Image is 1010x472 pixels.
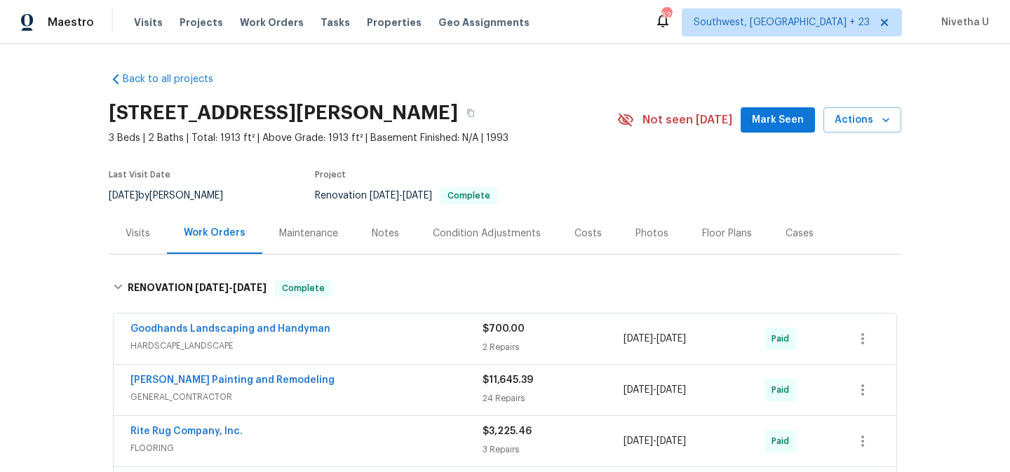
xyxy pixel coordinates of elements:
button: Mark Seen [741,107,815,133]
span: Complete [442,191,496,200]
span: Project [315,170,346,179]
span: Projects [180,15,223,29]
span: [DATE] [624,334,653,344]
span: Visits [134,15,163,29]
div: Costs [574,227,602,241]
button: Copy Address [458,100,483,126]
div: Maintenance [279,227,338,241]
span: [DATE] [403,191,432,201]
span: - [370,191,432,201]
span: 3 Beds | 2 Baths | Total: 1913 ft² | Above Grade: 1913 ft² | Basement Finished: N/A | 1993 [109,131,617,145]
span: [DATE] [233,283,267,292]
span: FLOORING [130,441,483,455]
span: [DATE] [195,283,229,292]
span: Southwest, [GEOGRAPHIC_DATA] + 23 [694,15,870,29]
span: Nivetha U [936,15,989,29]
a: Back to all projects [109,72,243,86]
span: [DATE] [656,385,686,395]
div: Work Orders [184,226,245,240]
span: [DATE] [656,334,686,344]
div: 24 Repairs [483,391,624,405]
h6: RENOVATION [128,280,267,297]
span: Maestro [48,15,94,29]
span: Work Orders [240,15,304,29]
span: - [624,434,686,448]
button: Actions [823,107,901,133]
div: by [PERSON_NAME] [109,187,240,204]
a: [PERSON_NAME] Painting and Remodeling [130,375,335,385]
span: [DATE] [656,436,686,446]
span: Actions [835,112,890,129]
a: Goodhands Landscaping and Handyman [130,324,330,334]
span: [DATE] [370,191,399,201]
div: Condition Adjustments [433,227,541,241]
span: Paid [772,332,795,346]
span: - [624,332,686,346]
div: Floor Plans [702,227,752,241]
span: $700.00 [483,324,525,334]
span: - [624,383,686,397]
span: [DATE] [624,436,653,446]
span: HARDSCAPE_LANDSCAPE [130,339,483,353]
span: Properties [367,15,422,29]
span: - [195,283,267,292]
div: 2 Repairs [483,340,624,354]
div: Cases [786,227,814,241]
span: Geo Assignments [438,15,530,29]
span: Complete [276,281,330,295]
div: Visits [126,227,150,241]
span: [DATE] [109,191,138,201]
span: Tasks [321,18,350,27]
span: Paid [772,383,795,397]
div: 3 Repairs [483,443,624,457]
span: [DATE] [624,385,653,395]
h2: [STREET_ADDRESS][PERSON_NAME] [109,106,458,120]
a: Rite Rug Company, Inc. [130,426,243,436]
div: 520 [661,8,671,22]
span: Not seen [DATE] [642,113,732,127]
span: Last Visit Date [109,170,170,179]
span: Mark Seen [752,112,804,129]
span: $3,225.46 [483,426,532,436]
span: Renovation [315,191,497,201]
span: $11,645.39 [483,375,533,385]
span: Paid [772,434,795,448]
div: Photos [635,227,668,241]
span: GENERAL_CONTRACTOR [130,390,483,404]
div: RENOVATION [DATE]-[DATE]Complete [109,266,901,311]
div: Notes [372,227,399,241]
